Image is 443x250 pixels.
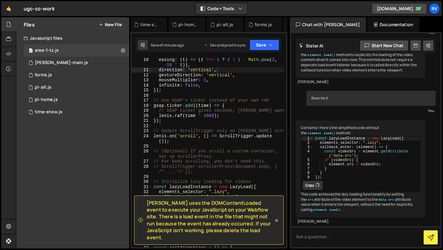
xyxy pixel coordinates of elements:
code: src [307,198,314,202]
div: time-show.js [140,22,160,28]
div: 10820/24979.js [24,94,129,106]
button: Code + Tools [196,3,247,14]
div: 6 [301,162,313,167]
div: 11 [132,67,153,73]
div: 1 minute ago [162,42,184,48]
div: 10820/24980.js [24,81,129,94]
div: forms.js [255,22,272,28]
h2: Files [24,21,35,28]
div: pl-alt.js [217,22,233,28]
div: 7 [301,167,313,171]
div: 20 [132,113,153,119]
div: time-show.js [35,109,62,115]
div: 5 [301,158,313,162]
div: area-1-tz.js [35,48,59,53]
div: Javascript files [16,32,129,44]
div: 13 [132,78,153,83]
div: 36 [132,215,153,220]
code: data-src [378,198,395,202]
div: ugc-cc-work [24,5,55,12]
button: Save [249,39,279,50]
div: 37 [132,220,153,225]
div: 10 [132,57,153,67]
div: 29 [132,174,153,179]
div: Rewrite it [306,91,436,106]
span: [PERSON_NAME] uses the DOMContentLoaded event to execute your JavaScript on your Webflow site. Th... [147,200,273,241]
div: 8 [301,171,313,175]
div: 25 [132,144,153,149]
code: element.load() [313,208,341,212]
div: 1 [301,136,313,141]
div: pl-home.js [178,22,198,28]
div: 26 [132,149,153,159]
div: Dev and prod in sync [204,42,246,48]
div: 14 [132,83,153,88]
div: 21 [132,118,153,123]
div: 32 [132,189,153,195]
div: [PERSON_NAME]-main.js [35,60,88,66]
div: 40 [132,235,153,240]
div: 16 [132,93,153,98]
span: 0 [29,49,33,54]
div: 41 [132,240,153,245]
div: [PERSON_NAME] [297,219,424,224]
div: Certainly! Here's the simplified code without the method: This code achieves the lazy loading fun... [296,120,425,217]
div: 31 [132,184,153,190]
div: 27 [132,159,153,164]
div: 18 [132,103,153,108]
div: Chat with [PERSON_NAME] [290,17,366,32]
div: Yes, that's correct. In this case, you are using the method to explicitly the loading of the vide... [296,42,425,78]
div: 3 [301,145,313,149]
div: 24 [132,134,153,144]
div: 12 [132,73,153,78]
div: Saved [151,42,184,48]
div: 10820/26313.js [24,69,129,81]
div: 30 [132,179,153,184]
div: pl-alt.js [35,85,51,90]
div: pl-home.js [35,97,58,103]
div: 19 [132,108,153,113]
div: 39 [132,230,153,235]
div: 22 [132,123,153,129]
div: 10820/24978.js [24,106,129,118]
div: 33 [132,195,153,200]
h2: Slater AI [299,43,324,49]
div: 15 [132,88,153,93]
div: 28 [132,164,153,174]
a: rv [429,3,440,14]
div: forms.js [35,72,52,78]
div: 38 [132,225,153,230]
code: element.load() [307,131,336,135]
div: 17 [132,98,153,103]
div: 2 [301,141,313,145]
code: element.load() [307,53,336,57]
div: 9 [301,175,313,179]
div: 10820/24981.js [24,57,129,69]
div: 10820/25186.js [24,44,129,57]
div: [PERSON_NAME] [297,79,424,85]
a: 🤙 [1,1,16,16]
button: Start new chat [360,40,409,51]
div: Documentation [367,17,419,32]
div: 34 [132,200,153,210]
div: 4 [301,149,313,158]
button: Copy [302,180,323,190]
div: 23 [132,128,153,134]
div: You [308,107,434,114]
div: 35 [132,210,153,215]
a: [DOMAIN_NAME] [372,3,427,14]
button: New File [99,22,122,27]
